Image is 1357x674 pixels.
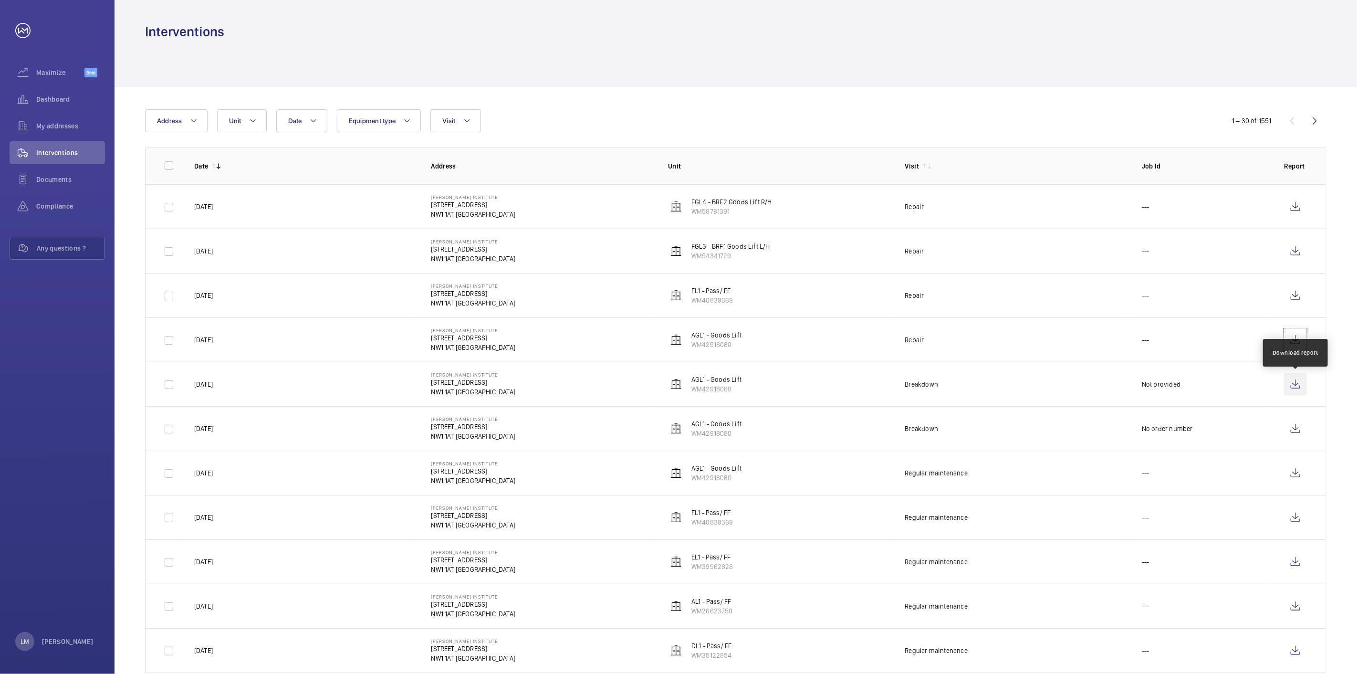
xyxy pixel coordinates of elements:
[691,517,733,527] p: WM40839369
[691,340,741,349] p: WM42918080
[431,644,516,653] p: [STREET_ADDRESS]
[670,645,682,656] img: elevator.svg
[288,117,302,125] span: Date
[1142,379,1180,389] p: Not provided
[691,641,732,651] p: DL1 - Pass/ FF
[431,210,516,219] p: NW1 1AT [GEOGRAPHIC_DATA]
[194,161,208,171] p: Date
[691,606,733,616] p: WM26623750
[431,200,516,210] p: [STREET_ADDRESS]
[431,520,516,530] p: NW1 1AT [GEOGRAPHIC_DATA]
[1142,557,1149,567] p: ---
[670,556,682,568] img: elevator.svg
[36,95,105,104] span: Dashboard
[905,161,919,171] p: Visit
[431,416,516,422] p: [PERSON_NAME] Institute
[431,600,516,609] p: [STREET_ADDRESS]
[691,473,741,483] p: WM42918080
[430,109,480,132] button: Visit
[905,601,968,611] div: Regular maintenance
[668,161,890,171] p: Unit
[194,291,213,300] p: [DATE]
[670,245,682,257] img: elevator.svg
[431,422,516,432] p: [STREET_ADDRESS]
[691,429,741,438] p: WM42918080
[194,646,213,655] p: [DATE]
[36,148,105,158] span: Interventions
[431,549,516,555] p: [PERSON_NAME] Institute
[691,508,733,517] p: FL1 - Pass/ FF
[1142,202,1149,211] p: ---
[905,646,968,655] div: Regular maintenance
[217,109,267,132] button: Unit
[691,552,733,562] p: EL1 - Pass/ FF
[691,295,733,305] p: WM40839369
[1232,116,1272,126] div: 1 – 30 of 1551
[42,637,94,646] p: [PERSON_NAME]
[670,512,682,523] img: elevator.svg
[431,609,516,619] p: NW1 1AT [GEOGRAPHIC_DATA]
[905,202,924,211] div: Repair
[431,653,516,663] p: NW1 1AT [GEOGRAPHIC_DATA]
[36,121,105,131] span: My addresses
[691,463,741,473] p: AGL1 - Goods Lift
[1142,291,1149,300] p: ---
[431,298,516,308] p: NW1 1AT [GEOGRAPHIC_DATA]
[1142,335,1149,345] p: ---
[157,117,182,125] span: Address
[431,378,516,387] p: [STREET_ADDRESS]
[431,239,516,244] p: [PERSON_NAME] Institute
[691,286,733,295] p: FL1 - Pass/ FF
[1142,601,1149,611] p: ---
[194,601,213,611] p: [DATE]
[905,379,939,389] div: Breakdown
[691,597,733,606] p: AL1 - Pass/ FF
[905,557,968,567] div: Regular maintenance
[21,637,29,646] p: LM
[670,600,682,612] img: elevator.svg
[691,330,741,340] p: AGL1 - Goods Lift
[194,557,213,567] p: [DATE]
[431,194,516,200] p: [PERSON_NAME] Institute
[691,207,772,216] p: WM58781391
[431,333,516,343] p: [STREET_ADDRESS]
[431,594,516,600] p: [PERSON_NAME] Institute
[145,109,208,132] button: Address
[431,283,516,289] p: [PERSON_NAME] Institute
[1142,468,1149,478] p: ---
[194,335,213,345] p: [DATE]
[691,384,741,394] p: WM42918080
[670,290,682,301] img: elevator.svg
[431,387,516,397] p: NW1 1AT [GEOGRAPHIC_DATA]
[84,68,97,77] span: Beta
[691,419,741,429] p: AGL1 - Goods Lift
[691,251,770,261] p: WM54341729
[431,511,516,520] p: [STREET_ADDRESS]
[905,468,968,478] div: Regular maintenance
[431,343,516,352] p: NW1 1AT [GEOGRAPHIC_DATA]
[194,379,213,389] p: [DATE]
[194,468,213,478] p: [DATE]
[431,565,516,574] p: NW1 1AT [GEOGRAPHIC_DATA]
[431,555,516,565] p: [STREET_ADDRESS]
[431,432,516,441] p: NW1 1AT [GEOGRAPHIC_DATA]
[905,513,968,522] div: Regular maintenance
[905,246,924,256] div: Repair
[670,467,682,479] img: elevator.svg
[431,476,516,485] p: NW1 1AT [GEOGRAPHIC_DATA]
[1142,246,1149,256] p: ---
[145,23,224,41] h1: Interventions
[1273,348,1318,357] div: Download report
[1284,161,1307,171] p: Report
[194,424,213,433] p: [DATE]
[1142,513,1149,522] p: ---
[670,201,682,212] img: elevator.svg
[1142,161,1269,171] p: Job Id
[670,334,682,346] img: elevator.svg
[442,117,455,125] span: Visit
[691,242,770,251] p: FGL3 - BRF1 Goods Lift L/H
[276,109,327,132] button: Date
[431,638,516,644] p: [PERSON_NAME] Institute
[431,244,516,254] p: [STREET_ADDRESS]
[1142,424,1193,433] p: No order number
